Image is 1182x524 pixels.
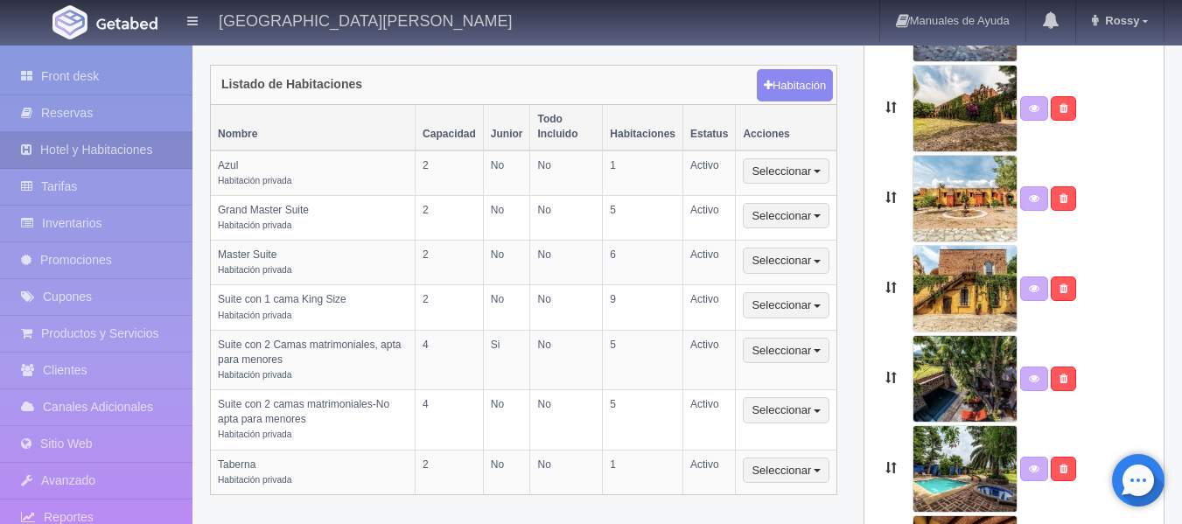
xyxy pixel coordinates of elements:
td: 2 [416,150,484,196]
img: 558_6605.png [913,425,1018,513]
th: Junior [483,105,530,150]
th: Estatus [683,105,736,150]
th: Nombre [211,105,416,150]
td: 2 [416,241,484,285]
td: No [530,150,603,196]
td: No [530,330,603,389]
td: Suite con 2 camas matrimoniales-No apta para menores [211,390,416,450]
h4: Listado de Habitaciones [221,78,362,91]
td: Grand Master Suite [211,195,416,240]
td: Activo [683,195,736,240]
small: Habitación privada [218,265,291,275]
td: 4 [416,330,484,389]
td: No [483,195,530,240]
small: Habitación privada [218,176,291,185]
td: Activo [683,330,736,389]
button: Seleccionar [743,458,829,484]
small: Habitación privada [218,220,291,230]
img: 558_6610.png [913,155,1018,242]
img: Getabed [96,17,157,30]
td: 2 [416,195,484,240]
img: Getabed [52,5,87,39]
button: Seleccionar [743,338,829,364]
button: Seleccionar [743,158,829,185]
td: Activo [683,241,736,285]
td: 2 [416,450,484,494]
td: 5 [603,390,683,450]
img: 558_6611.png [913,65,1018,152]
th: Todo Incluido [530,105,603,150]
td: Activo [683,450,736,494]
td: Master Suite [211,241,416,285]
td: 5 [603,195,683,240]
td: No [483,390,530,450]
td: 6 [603,241,683,285]
td: 4 [416,390,484,450]
h4: [GEOGRAPHIC_DATA][PERSON_NAME] [219,9,512,31]
td: 1 [603,450,683,494]
td: 2 [416,285,484,330]
td: No [530,390,603,450]
span: Rossy [1101,14,1139,27]
td: Suite con 1 cama King Size [211,285,416,330]
td: No [483,150,530,196]
small: Habitación privada [218,370,291,380]
td: Activo [683,285,736,330]
td: No [530,241,603,285]
td: No [530,450,603,494]
small: Habitación privada [218,311,291,320]
button: Seleccionar [743,292,829,318]
td: 1 [603,150,683,196]
td: No [483,285,530,330]
td: Suite con 2 Camas matrimoniales, apta para menores [211,330,416,389]
button: Seleccionar [743,397,829,423]
td: Activo [683,150,736,196]
th: Habitaciones [603,105,683,150]
button: Seleccionar [743,248,829,274]
button: Habitación [757,69,833,102]
td: Activo [683,390,736,450]
button: Seleccionar [743,203,829,229]
td: Azul [211,150,416,196]
small: Habitación privada [218,430,291,439]
td: Taberna [211,450,416,494]
td: No [530,195,603,240]
img: 558_6606.png [913,245,1018,332]
small: Habitación privada [218,475,291,485]
th: Acciones [736,105,836,150]
td: No [483,450,530,494]
td: 5 [603,330,683,389]
th: Capacidad [416,105,484,150]
td: Si [483,330,530,389]
td: No [530,285,603,330]
td: No [483,241,530,285]
td: 9 [603,285,683,330]
img: 558_6608.png [913,335,1018,423]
